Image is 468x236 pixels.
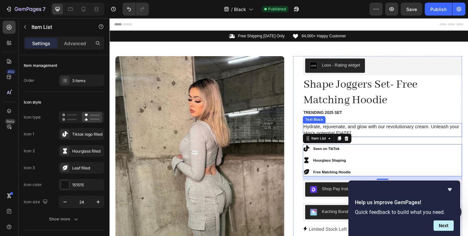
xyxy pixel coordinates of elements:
[231,6,233,13] span: /
[231,47,273,54] div: Loox - Rating widget
[32,3,74,8] h1: [PERSON_NAME]
[43,5,45,13] p: 7
[32,40,50,47] p: Settings
[210,63,383,98] h1: Shape Joggers Set- Free Matching Hoodie
[217,225,258,234] p: Limited Stock Left
[430,6,447,13] div: Publish
[10,137,86,148] b: Shopify Admin
[218,47,226,55] img: loox.png
[355,186,454,231] div: Help us improve GemPages!
[213,178,281,194] button: Shop Pay Installments
[222,140,250,144] strong: Seen on TikTok
[24,114,41,120] div: Icon type
[5,29,125,48] div: user says…
[10,99,80,110] i: You can refer for our Data Privacy.
[10,118,84,130] b: Collaborator Code
[24,182,42,188] div: Icon color
[72,148,103,154] div: Hourglass filled
[211,115,383,128] p: Hydrate, rejuvenate, and glow with our revolutionary cream. Unleash your skin's potential [DATE].
[4,3,17,15] button: go back
[24,165,35,171] div: Icon 3
[31,186,36,192] button: Gif picker
[24,131,34,137] div: Icon 1
[6,69,16,74] div: 450
[72,78,103,84] div: 3 items
[19,4,29,14] img: Profile image for Jay
[20,186,26,192] button: Emoji picker
[218,128,237,133] div: Item List
[218,207,226,215] img: KachingBundles.png
[218,182,226,190] img: gempages_511006970325500805-ed583377-37fd-4eef-a05b-3d3919cc6f72.png
[231,182,276,189] div: Shop Pay Installments
[21,105,32,110] a: here
[212,107,234,113] div: Text Block
[5,69,107,203] div: To troubleshoot this issue, we would like to have temporary access to your store viaShopify colla...
[111,184,122,194] button: Send a message…
[114,3,126,14] div: Close
[6,173,124,184] textarea: Message…
[434,220,454,231] button: Next question
[3,3,48,16] button: 7
[10,52,89,64] div: Nice to meet you [PERSON_NAME] ​
[294,178,300,183] div: 12
[5,48,94,68] div: Nice to meet you [PERSON_NAME]​
[24,63,57,68] div: Item management
[72,165,103,171] div: Leaf filled
[5,14,125,29] div: user says…
[355,199,454,206] h2: Help us improve GemPages!
[24,148,35,154] div: Icon 2
[24,198,49,206] div: Icon size
[64,40,86,47] p: Advanced
[211,100,383,106] p: Trending 2025 set
[5,48,125,69] div: Jay says…
[222,152,257,157] strong: Hourglass Shaping
[401,3,422,16] button: Save
[32,8,45,15] p: Active
[49,216,79,222] div: Show more
[10,73,101,149] div: To troubleshoot this issue, we would like to have temporary access to your store via . The access...
[268,6,286,12] span: Published
[56,143,100,148] b: Users > Security:
[425,3,452,16] button: Publish
[355,209,454,215] p: Quick feedback to build what you need.
[41,186,46,192] button: Start recording
[10,86,82,98] b: Shopify collaborator access
[99,29,125,43] div: thanks
[406,6,417,12] span: Save
[110,18,468,236] iframe: Design area
[24,78,34,83] div: Order
[72,131,103,137] div: Tiktok logo filled
[104,32,120,39] div: thanks
[31,143,52,148] b: Settings
[77,14,125,28] div: [PERSON_NAME]
[234,6,246,13] span: Black
[72,182,103,188] div: 151515
[102,3,114,15] button: Home
[82,18,120,24] div: [PERSON_NAME]
[5,69,125,217] div: Jay says…
[5,119,16,124] div: Beta
[231,207,265,214] div: Kaching Bundles
[10,186,15,192] button: Upload attachment
[24,99,41,105] div: Icon style
[24,213,104,225] button: Show more
[213,203,270,218] button: Kaching Bundles
[222,165,262,169] strong: Free Matching Hoodie
[446,186,454,193] button: Hide survey
[32,23,87,31] p: Item List
[213,43,278,59] button: Loox - Rating widget
[123,3,149,16] div: Undo/Redo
